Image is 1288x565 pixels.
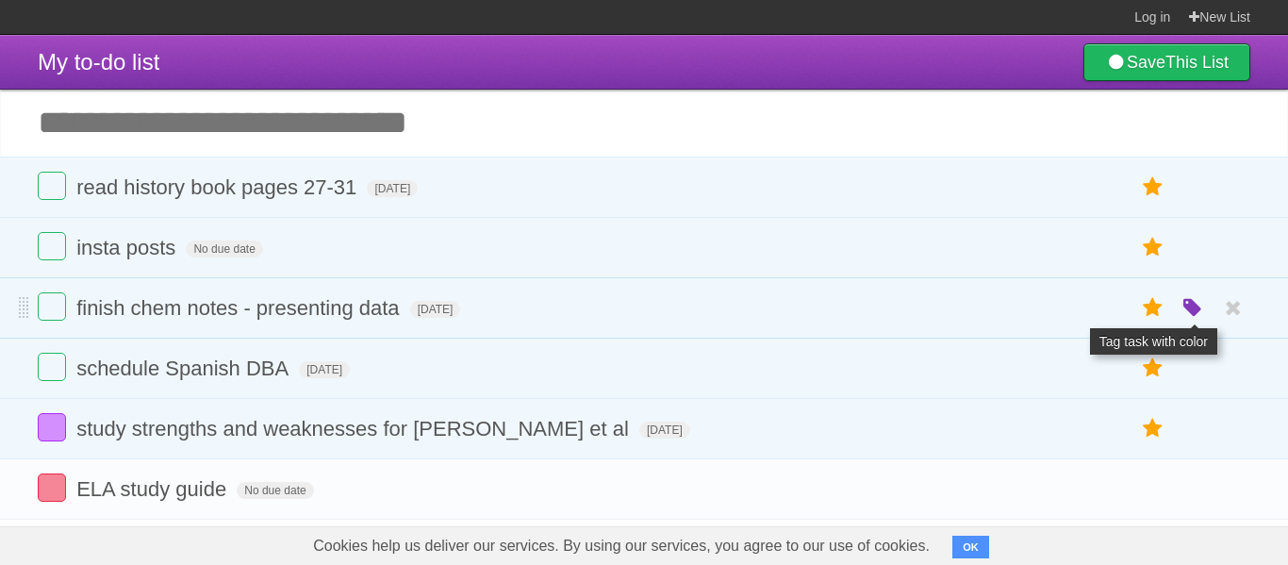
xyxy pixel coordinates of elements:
span: [DATE] [410,301,461,318]
span: [DATE] [299,361,350,378]
label: Star task [1135,292,1171,324]
label: Done [38,292,66,321]
span: ELA study guide [76,477,231,501]
label: Star task [1135,232,1171,263]
label: Star task [1135,413,1171,444]
span: study strengths and weaknesses for [PERSON_NAME] et al [76,417,634,440]
label: Done [38,474,66,502]
span: insta posts [76,236,180,259]
span: Cookies help us deliver our services. By using our services, you agree to our use of cookies. [294,527,949,565]
button: OK [952,536,989,558]
span: finish chem notes - presenting data [76,296,404,320]
label: Done [38,172,66,200]
span: read history book pages 27-31 [76,175,361,199]
span: No due date [237,482,313,499]
label: Done [38,413,66,441]
span: [DATE] [367,180,418,197]
span: No due date [186,241,262,258]
a: SaveThis List [1083,43,1250,81]
span: My to-do list [38,49,159,75]
span: schedule Spanish DBA [76,357,293,380]
span: [DATE] [639,422,690,439]
b: This List [1165,53,1229,72]
label: Star task [1135,172,1171,203]
label: Done [38,232,66,260]
label: Star task [1135,353,1171,384]
label: Done [38,353,66,381]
